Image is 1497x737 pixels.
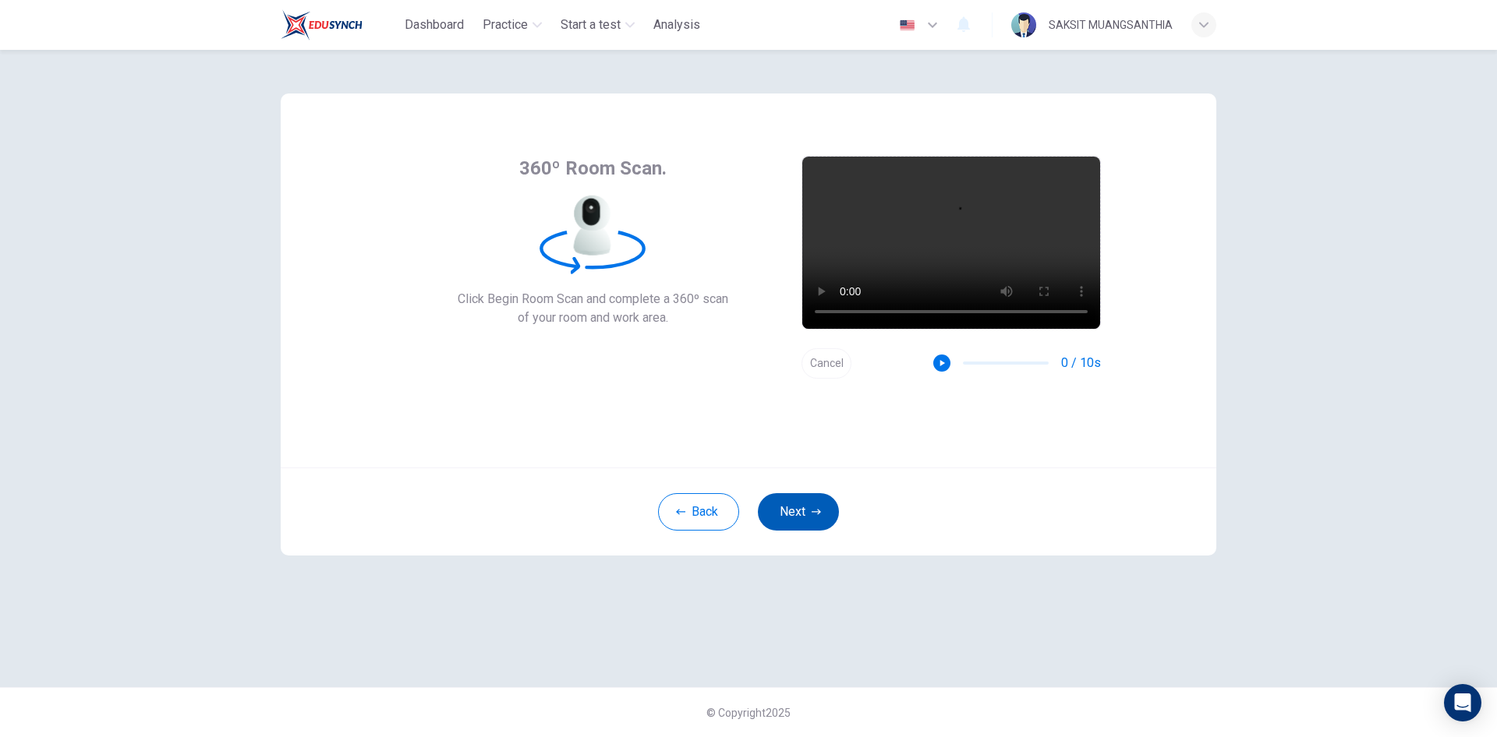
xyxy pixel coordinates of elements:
span: Start a test [561,16,621,34]
span: 360º Room Scan. [519,156,667,181]
span: © Copyright 2025 [706,707,791,719]
button: Cancel [802,348,851,379]
button: Dashboard [398,11,470,39]
img: en [897,19,917,31]
span: of your room and work area. [458,309,728,327]
button: Start a test [554,11,641,39]
span: Dashboard [405,16,464,34]
span: Click Begin Room Scan and complete a 360º scan [458,290,728,309]
span: 0 / 10s [1061,354,1101,372]
img: Train Test logo [281,9,363,41]
button: Back [658,493,739,531]
button: Analysis [647,11,706,39]
div: Open Intercom Messenger [1444,684,1481,721]
a: Train Test logo [281,9,398,41]
div: SAKSIT MUANGSANTHIA [1049,16,1173,34]
span: Practice [483,16,528,34]
img: Profile picture [1011,12,1036,37]
span: Analysis [653,16,700,34]
button: Next [758,493,839,531]
button: Practice [476,11,548,39]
